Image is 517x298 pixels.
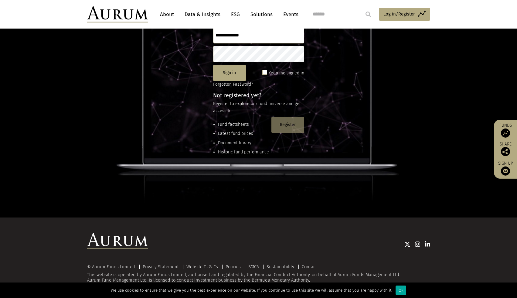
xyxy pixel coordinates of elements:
[501,147,510,156] img: Share this post
[213,101,304,114] p: Register to explore our fund universe and get access to:
[501,128,510,138] img: Access Funds
[501,166,510,176] img: Sign up to our newsletter
[497,161,514,176] a: Sign up
[218,149,269,156] li: Historic fund performance
[228,9,243,20] a: ESG
[182,9,223,20] a: Data & Insights
[213,82,253,87] a: Forgotten Password?
[280,9,298,20] a: Events
[247,9,276,20] a: Solutions
[87,233,148,249] img: Aurum Logo
[497,142,514,156] div: Share
[271,117,304,133] button: Register
[396,286,406,295] div: Ok
[186,264,218,269] a: Website Ts & Cs
[218,130,269,137] li: Latest fund prices
[87,265,138,269] div: © Aurum Funds Limited
[415,241,420,247] img: Instagram icon
[143,264,179,269] a: Privacy Statement
[267,264,294,269] a: Sustainability
[379,8,430,21] a: Log in/Register
[218,140,269,146] li: Document library
[213,93,304,98] h4: Not registered yet?
[213,65,246,81] button: Sign in
[157,9,177,20] a: About
[87,264,430,283] div: This website is operated by Aurum Funds Limited, authorised and regulated by the Financial Conduc...
[226,264,241,269] a: Policies
[497,123,514,138] a: Funds
[268,70,304,77] label: Keep me signed in
[383,10,415,18] span: Log in/Register
[302,264,317,269] a: Contact
[362,8,374,20] input: Submit
[218,121,269,128] li: Fund factsheets
[87,6,148,22] img: Aurum
[425,241,430,247] img: Linkedin icon
[404,241,410,247] img: Twitter icon
[248,264,259,269] a: FATCA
